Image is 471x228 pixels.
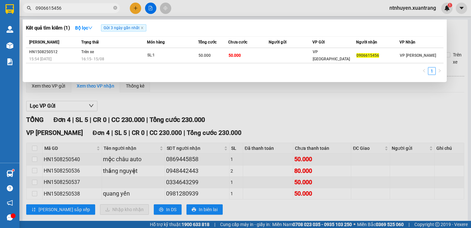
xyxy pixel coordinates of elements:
span: close-circle [113,6,117,10]
h3: Kết quả tìm kiếm ( 1 ) [26,25,70,31]
span: [PERSON_NAME] [29,40,59,44]
span: down [88,26,93,30]
span: 0906615456 [356,53,379,58]
span: question-circle [7,185,13,191]
input: Tìm tên, số ĐT hoặc mã đơn [36,5,112,12]
li: 1 [428,67,436,75]
button: left [420,67,428,75]
span: close [140,26,144,30]
span: Người gửi [269,40,286,44]
li: Previous Page [420,67,428,75]
span: left [422,69,426,73]
span: Người nhận [356,40,377,44]
img: warehouse-icon [6,170,13,177]
span: Món hàng [147,40,165,44]
span: search [27,6,31,10]
span: right [438,69,442,73]
span: 50.000 [198,53,211,58]
span: Trên xe [81,50,94,54]
li: Next Page [436,67,443,75]
a: 1 [428,67,435,75]
span: Chưa cước [228,40,247,44]
div: HN1508250512 [29,49,79,55]
span: Trạng thái [81,40,99,44]
span: close-circle [113,5,117,11]
span: Tổng cước [198,40,217,44]
span: notification [7,200,13,206]
button: right [436,67,443,75]
img: warehouse-icon [6,42,13,49]
sup: 1 [12,169,14,171]
div: SL: 1 [147,52,196,59]
span: Gửi 3 ngày gần nhất [101,24,146,31]
button: Bộ lọcdown [70,23,98,33]
span: 16:15 - 15/08 [81,57,104,61]
img: logo-vxr [6,4,14,14]
img: solution-icon [6,58,13,65]
span: VP [PERSON_NAME] [400,53,436,58]
span: VP Gửi [312,40,325,44]
strong: Bộ lọc [75,25,93,30]
span: 15:54 [DATE] [29,57,51,61]
span: VP [GEOGRAPHIC_DATA] [313,50,350,61]
img: warehouse-icon [6,26,13,33]
span: 50.000 [229,53,241,58]
span: message [7,214,13,221]
span: VP Nhận [399,40,415,44]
